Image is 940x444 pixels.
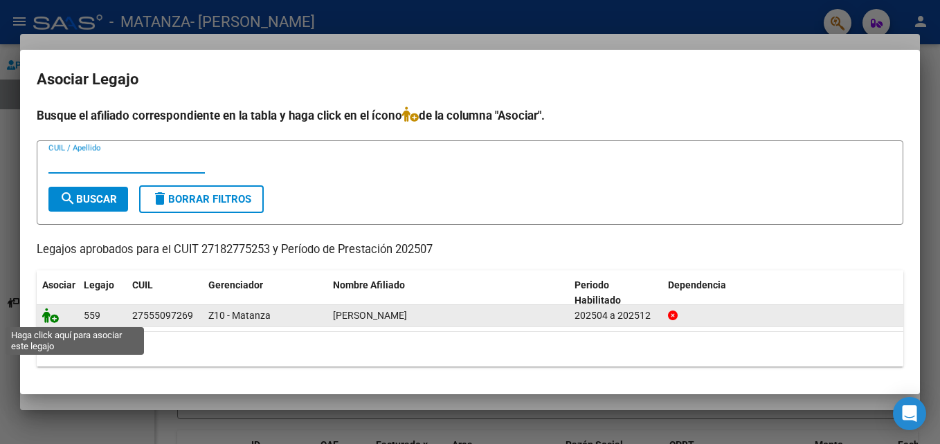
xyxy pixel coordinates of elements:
span: Z10 - Matanza [208,310,271,321]
datatable-header-cell: CUIL [127,270,203,316]
button: Buscar [48,187,128,212]
span: CUIL [132,279,153,290]
span: Legajo [84,279,114,290]
datatable-header-cell: Nombre Afiliado [327,270,569,316]
span: Nombre Afiliado [333,279,405,290]
h2: Asociar Legajo [37,66,903,93]
span: Asociar [42,279,75,290]
span: Borrar Filtros [152,193,251,205]
div: 1 registros [37,332,903,367]
div: 202504 a 202512 [575,308,657,324]
div: Open Intercom Messenger [893,397,926,430]
datatable-header-cell: Legajo [78,270,127,316]
datatable-header-cell: Periodo Habilitado [569,270,662,316]
span: Periodo Habilitado [575,279,621,306]
span: 559 [84,310,100,321]
span: ARIAS SELENA LUISANA [333,310,407,321]
span: Dependencia [668,279,726,290]
datatable-header-cell: Dependencia [662,270,904,316]
h4: Busque el afiliado correspondiente en la tabla y haga click en el ícono de la columna "Asociar". [37,107,903,124]
mat-icon: search [60,190,76,207]
button: Borrar Filtros [139,185,264,213]
datatable-header-cell: Gerenciador [203,270,327,316]
datatable-header-cell: Asociar [37,270,78,316]
p: Legajos aprobados para el CUIT 27182775253 y Período de Prestación 202507 [37,241,903,259]
span: Gerenciador [208,279,263,290]
div: 27555097269 [132,308,193,324]
mat-icon: delete [152,190,168,207]
span: Buscar [60,193,117,205]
